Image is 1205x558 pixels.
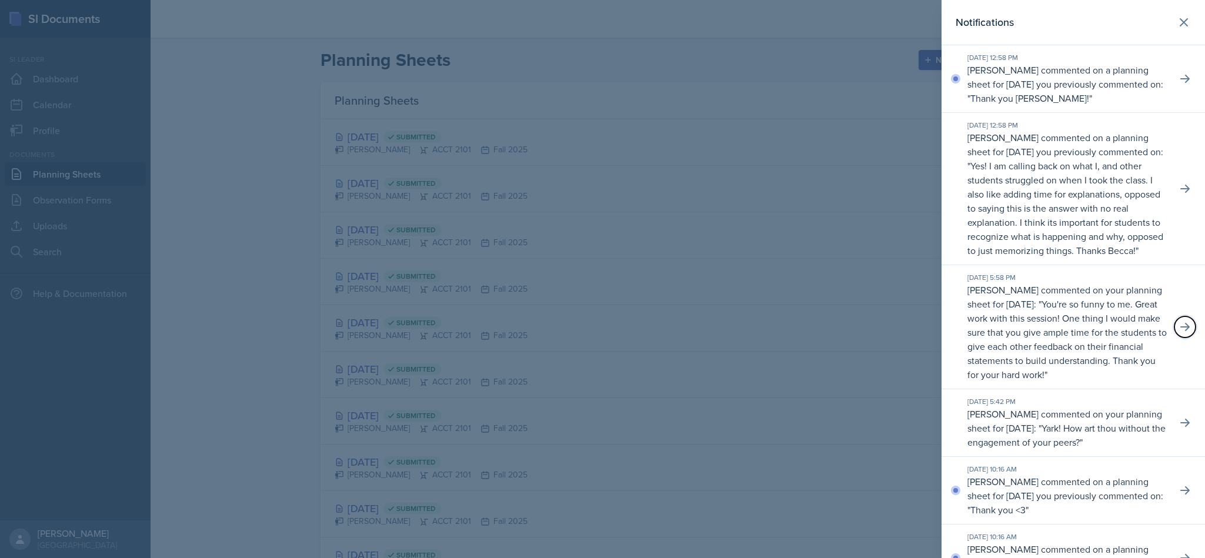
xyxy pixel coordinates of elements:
h2: Notifications [956,14,1014,31]
div: [DATE] 12:58 PM [967,52,1167,63]
p: You're so funny to me. Great work with this session! One thing I would make sure that you give am... [967,298,1167,381]
div: [DATE] 5:42 PM [967,396,1167,407]
p: Thank you <3 [970,503,1026,516]
p: Yark! How art thou without the engagement of your peers? [967,422,1166,449]
p: Yes! I am calling back on what I, and other students struggled on when I took the class. I also l... [967,159,1163,257]
p: Thank you [PERSON_NAME]! [970,92,1089,105]
p: [PERSON_NAME] commented on your planning sheet for [DATE]: " " [967,407,1167,449]
div: [DATE] 10:16 AM [967,532,1167,542]
p: [PERSON_NAME] commented on a planning sheet for [DATE] you previously commented on: " " [967,131,1167,258]
div: [DATE] 5:58 PM [967,272,1167,283]
div: [DATE] 10:16 AM [967,464,1167,475]
div: [DATE] 12:58 PM [967,120,1167,131]
p: [PERSON_NAME] commented on your planning sheet for [DATE]: " " [967,283,1167,382]
p: [PERSON_NAME] commented on a planning sheet for [DATE] you previously commented on: " " [967,475,1167,517]
p: [PERSON_NAME] commented on a planning sheet for [DATE] you previously commented on: " " [967,63,1167,105]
